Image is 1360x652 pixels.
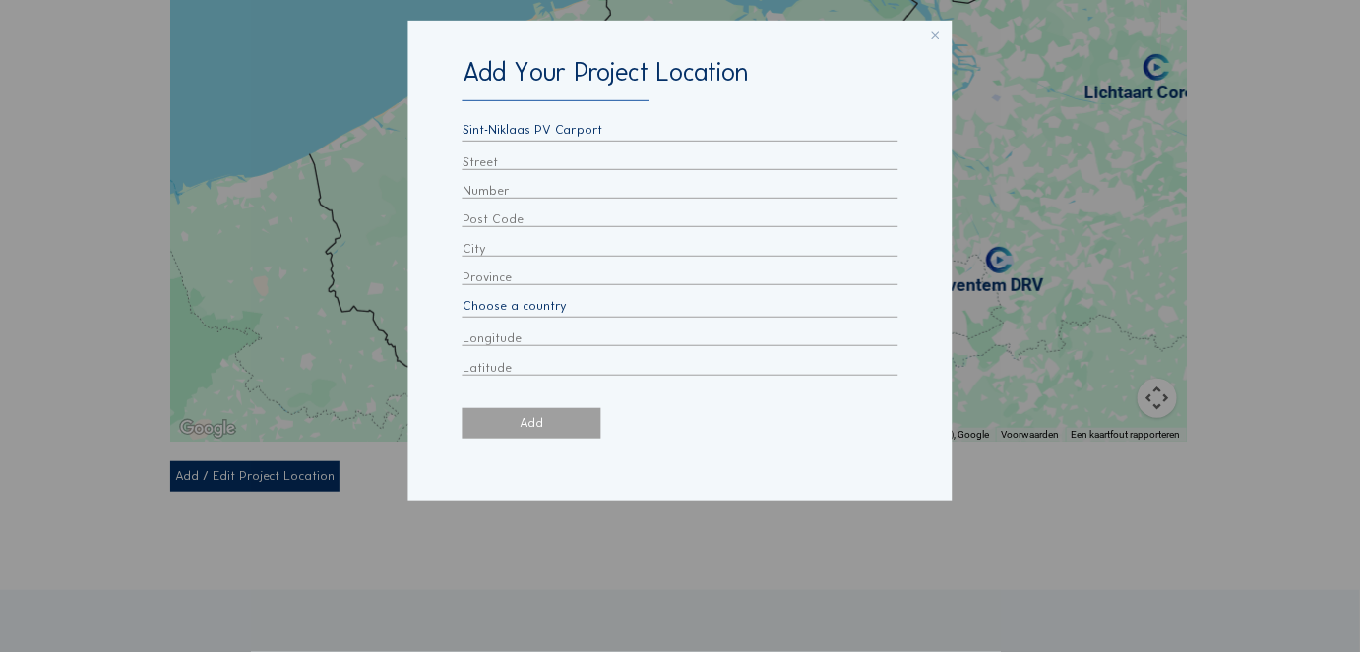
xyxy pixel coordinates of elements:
input: Longitude [463,330,897,345]
input: Street [463,154,897,169]
input: Latitude [463,359,897,374]
div: Add [463,408,601,439]
input: Province [463,269,897,284]
input: City [463,241,897,256]
div: Add Your Project Location [463,60,897,101]
input: Number [463,183,897,198]
input: Post Code [463,211,897,226]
